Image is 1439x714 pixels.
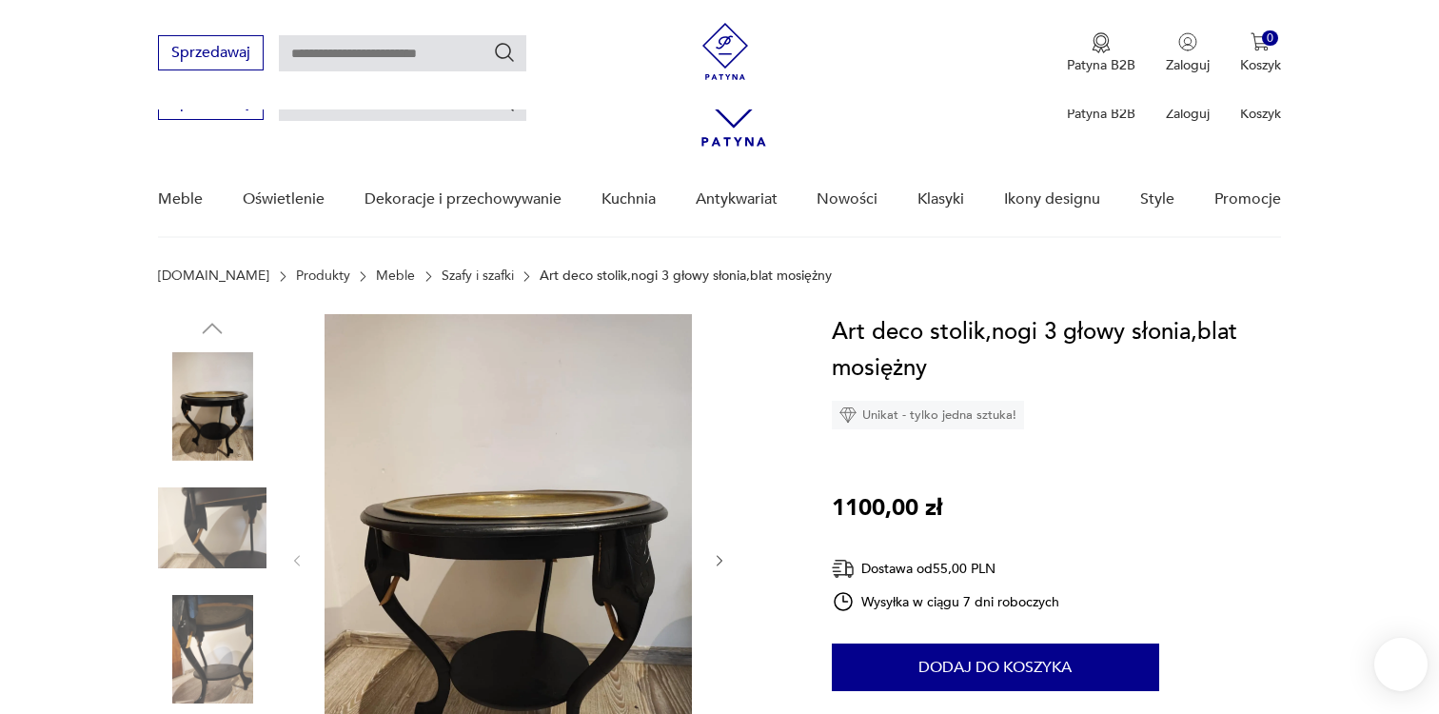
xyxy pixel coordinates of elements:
[158,163,203,236] a: Meble
[917,163,964,236] a: Klasyki
[1140,163,1174,236] a: Style
[1251,32,1270,51] img: Ikona koszyka
[158,268,269,284] a: [DOMAIN_NAME]
[832,644,1159,691] button: Dodaj do koszyka
[832,490,942,526] p: 1100,00 zł
[1262,30,1278,47] div: 0
[1004,163,1100,236] a: Ikony designu
[1166,56,1210,74] p: Zaloguj
[1240,105,1281,123] p: Koszyk
[1178,32,1197,51] img: Ikonka użytkownika
[1092,32,1111,53] img: Ikona medalu
[832,557,1060,581] div: Dostawa od 55,00 PLN
[1067,32,1135,74] button: Patyna B2B
[601,163,656,236] a: Kuchnia
[158,48,264,61] a: Sprzedawaj
[296,268,350,284] a: Produkty
[243,163,325,236] a: Oświetlenie
[1067,32,1135,74] a: Ikona medaluPatyna B2B
[1166,105,1210,123] p: Zaloguj
[365,163,562,236] a: Dekoracje i przechowywanie
[1067,105,1135,123] p: Patyna B2B
[1166,32,1210,74] button: Zaloguj
[1240,32,1281,74] button: 0Koszyk
[493,41,516,64] button: Szukaj
[158,474,266,583] img: Zdjęcie produktu Art deco stolik,nogi 3 głowy słonia,blat mosiężny
[832,590,1060,613] div: Wysyłka w ciągu 7 dni roboczych
[697,23,754,80] img: Patyna - sklep z meblami i dekoracjami vintage
[817,163,877,236] a: Nowości
[696,163,778,236] a: Antykwariat
[158,97,264,110] a: Sprzedawaj
[1374,638,1428,691] iframe: Smartsupp widget button
[1240,56,1281,74] p: Koszyk
[158,35,264,70] button: Sprzedawaj
[1214,163,1281,236] a: Promocje
[158,595,266,704] img: Zdjęcie produktu Art deco stolik,nogi 3 głowy słonia,blat mosiężny
[832,314,1281,387] h1: Art deco stolik,nogi 3 głowy słonia,blat mosiężny
[1067,56,1135,74] p: Patyna B2B
[832,557,855,581] img: Ikona dostawy
[442,268,514,284] a: Szafy i szafki
[376,268,415,284] a: Meble
[540,268,832,284] p: Art deco stolik,nogi 3 głowy słonia,blat mosiężny
[832,401,1024,429] div: Unikat - tylko jedna sztuka!
[158,352,266,461] img: Zdjęcie produktu Art deco stolik,nogi 3 głowy słonia,blat mosiężny
[839,407,857,424] img: Ikona diamentu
